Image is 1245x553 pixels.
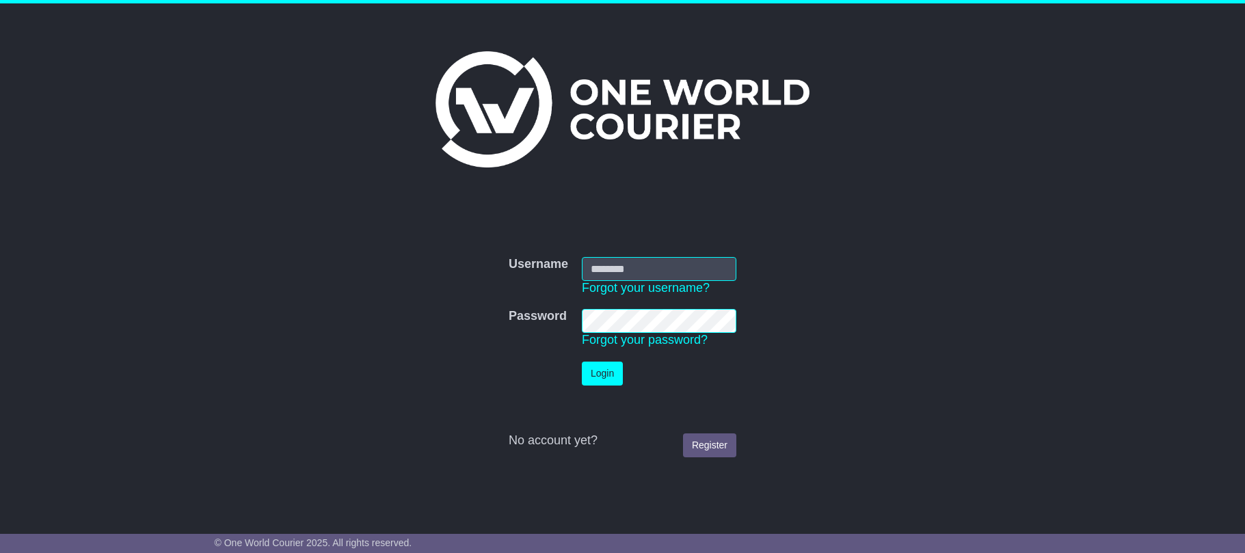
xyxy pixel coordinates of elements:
a: Forgot your username? [582,281,710,295]
span: © One World Courier 2025. All rights reserved. [215,537,412,548]
a: Register [683,433,736,457]
div: No account yet? [509,433,736,448]
label: Username [509,257,568,272]
a: Forgot your password? [582,333,708,347]
label: Password [509,309,567,324]
img: One World [436,51,809,167]
button: Login [582,362,623,386]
